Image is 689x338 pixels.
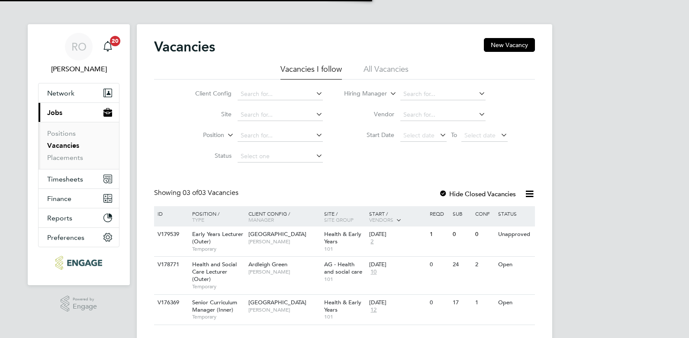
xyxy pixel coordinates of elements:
[369,299,425,306] div: [DATE]
[248,306,320,313] span: [PERSON_NAME]
[324,276,365,283] span: 101
[38,33,119,74] a: RO[PERSON_NAME]
[47,153,83,162] a: Placements
[496,206,534,221] div: Status
[47,175,83,183] span: Timesheets
[248,268,320,275] span: [PERSON_NAME]
[47,195,71,203] span: Finance
[192,299,237,313] span: Senior Curriculum Manager (Inner)
[337,89,387,98] label: Hiring Manager
[238,150,323,163] input: Select one
[155,257,186,273] div: V178771
[238,109,323,121] input: Search for...
[369,261,425,268] div: [DATE]
[369,268,378,276] span: 10
[182,89,232,97] label: Client Config
[183,188,198,197] span: 03 of
[451,257,473,273] div: 24
[369,231,425,238] div: [DATE]
[448,129,460,140] span: To
[428,226,450,242] div: 1
[496,257,534,273] div: Open
[369,216,393,223] span: Vendors
[473,295,496,311] div: 1
[400,88,486,100] input: Search for...
[38,256,119,270] a: Go to home page
[473,226,496,242] div: 0
[367,206,428,228] div: Start /
[238,130,323,142] input: Search for...
[182,152,232,159] label: Status
[280,64,342,80] li: Vacancies I follow
[248,261,287,268] span: Ardleigh Green
[369,238,375,246] span: 2
[47,233,84,242] span: Preferences
[71,41,87,52] span: RO
[192,216,204,223] span: Type
[174,131,224,140] label: Position
[183,188,238,197] span: 03 Vacancies
[428,257,450,273] div: 0
[192,246,244,252] span: Temporary
[38,64,119,74] span: Roslyn O'Garro
[39,169,119,188] button: Timesheets
[73,296,97,303] span: Powered by
[55,256,102,270] img: ncclondon-logo-retina.png
[439,190,516,198] label: Hide Closed Vacancies
[344,131,394,139] label: Start Date
[155,226,186,242] div: V179539
[192,283,244,290] span: Temporary
[496,295,534,311] div: Open
[192,230,243,245] span: Early Years Lecturer (Outer)
[324,261,362,275] span: AG - Health and social care
[324,216,354,223] span: Site Group
[324,230,361,245] span: Health & Early Years
[39,189,119,208] button: Finance
[99,33,116,61] a: 20
[344,110,394,118] label: Vendor
[324,246,365,252] span: 101
[47,141,79,150] a: Vacancies
[428,295,450,311] div: 0
[73,303,97,310] span: Engage
[246,206,322,227] div: Client Config /
[110,36,120,46] span: 20
[464,131,496,139] span: Select date
[39,122,119,169] div: Jobs
[248,299,306,306] span: [GEOGRAPHIC_DATA]
[324,299,361,313] span: Health & Early Years
[154,188,240,198] div: Showing
[154,38,215,55] h2: Vacancies
[28,24,130,285] nav: Main navigation
[324,313,365,320] span: 101
[238,88,323,100] input: Search for...
[192,261,237,283] span: Health and Social Care Lecturer (Outer)
[182,110,232,118] label: Site
[39,83,119,102] button: Network
[47,214,72,222] span: Reports
[155,206,186,221] div: ID
[186,206,246,227] div: Position /
[496,226,534,242] div: Unapproved
[369,306,378,314] span: 12
[248,238,320,245] span: [PERSON_NAME]
[155,295,186,311] div: V176369
[39,103,119,122] button: Jobs
[473,206,496,221] div: Conf
[451,206,473,221] div: Sub
[248,216,274,223] span: Manager
[39,208,119,227] button: Reports
[451,226,473,242] div: 0
[47,89,74,97] span: Network
[403,131,435,139] span: Select date
[364,64,409,80] li: All Vacancies
[61,296,97,312] a: Powered byEngage
[39,228,119,247] button: Preferences
[192,313,244,320] span: Temporary
[47,129,76,137] a: Positions
[473,257,496,273] div: 2
[428,206,450,221] div: Reqd
[322,206,367,227] div: Site /
[47,108,62,117] span: Jobs
[400,109,486,121] input: Search for...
